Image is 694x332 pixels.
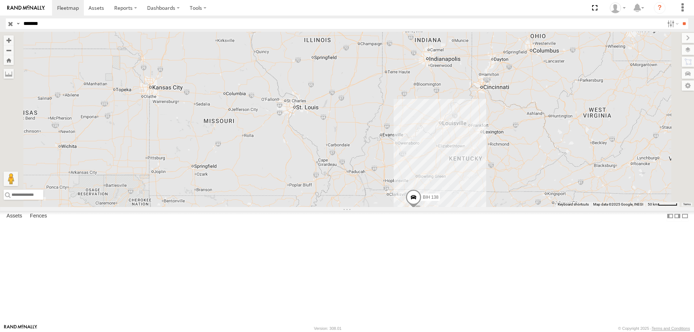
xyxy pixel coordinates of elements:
[683,203,691,206] a: Terms (opens in new tab)
[4,69,14,79] label: Measure
[618,326,690,331] div: © Copyright 2025 -
[667,211,674,221] label: Dock Summary Table to the Left
[607,3,628,13] div: Nele .
[681,211,689,221] label: Hide Summary Table
[654,2,665,14] i: ?
[314,326,342,331] div: Version: 308.01
[15,18,21,29] label: Search Query
[4,55,14,65] button: Zoom Home
[3,211,26,221] label: Assets
[423,195,438,200] span: BIH 138
[646,202,680,207] button: Map Scale: 50 km per 50 pixels
[558,202,589,207] button: Keyboard shortcuts
[593,202,643,206] span: Map data ©2025 Google, INEGI
[682,81,694,91] label: Map Settings
[4,45,14,55] button: Zoom out
[4,172,18,186] button: Drag Pegman onto the map to open Street View
[674,211,681,221] label: Dock Summary Table to the Right
[652,326,690,331] a: Terms and Conditions
[4,325,37,332] a: Visit our Website
[4,35,14,45] button: Zoom in
[26,211,51,221] label: Fences
[7,5,45,10] img: rand-logo.svg
[648,202,658,206] span: 50 km
[664,18,680,29] label: Search Filter Options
